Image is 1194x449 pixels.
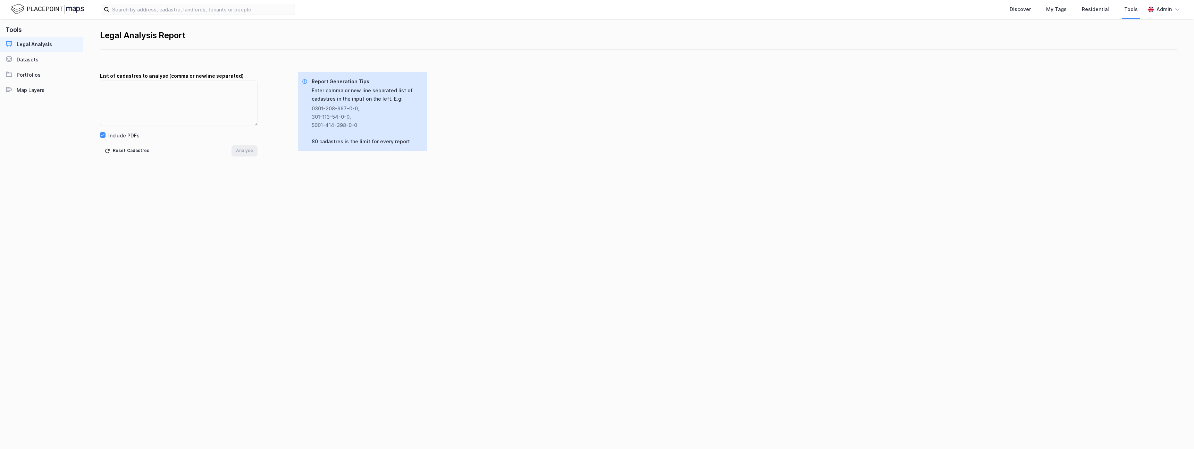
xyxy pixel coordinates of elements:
div: Portfolios [17,71,41,79]
div: Map Layers [17,86,44,94]
div: 301-113-54-0-0 , [312,113,416,121]
div: Report Generation Tips [312,77,422,86]
div: Tools [1124,5,1138,14]
div: Datasets [17,56,39,64]
div: 0301-208-667-0-0 , [312,104,416,113]
div: Discover [1010,5,1031,14]
img: logo.f888ab2527a4732fd821a326f86c7f29.svg [11,3,84,15]
div: Include PDFs [108,132,140,140]
div: Admin [1157,5,1172,14]
div: Legal Analysis [17,40,52,49]
div: My Tags [1046,5,1067,14]
iframe: Chat Widget [1159,416,1194,449]
div: 5001-414-398-0-0 [312,121,416,129]
div: Residential [1082,5,1109,14]
div: Legal Analysis Report [100,30,1177,41]
button: Reset Cadastres [100,145,154,156]
div: Enter comma or new line separated list of cadastres in the input on the left. E.g: 80 cadastres i... [312,86,422,146]
div: List of cadastres to analyse (comma or newline separated) [100,72,258,80]
input: Search by address, cadastre, landlords, tenants or people [109,4,295,15]
div: Widżet czatu [1159,416,1194,449]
